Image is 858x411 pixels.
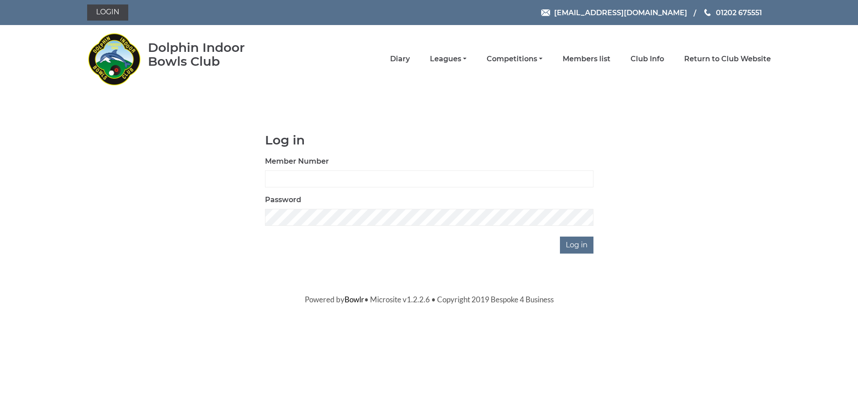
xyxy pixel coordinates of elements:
[684,54,771,64] a: Return to Club Website
[265,156,329,167] label: Member Number
[703,7,762,18] a: Phone us 01202 675551
[716,8,762,17] span: 01202 675551
[704,9,711,16] img: Phone us
[148,41,273,68] div: Dolphin Indoor Bowls Club
[554,8,687,17] span: [EMAIL_ADDRESS][DOMAIN_NAME]
[265,195,301,205] label: Password
[305,295,554,304] span: Powered by • Microsite v1.2.2.6 • Copyright 2019 Bespoke 4 Business
[560,237,593,254] input: Log in
[87,28,141,90] img: Dolphin Indoor Bowls Club
[345,295,364,304] a: Bowlr
[563,54,610,64] a: Members list
[487,54,543,64] a: Competitions
[390,54,410,64] a: Diary
[541,9,550,16] img: Email
[87,4,128,21] a: Login
[265,133,593,147] h1: Log in
[541,7,687,18] a: Email [EMAIL_ADDRESS][DOMAIN_NAME]
[631,54,664,64] a: Club Info
[430,54,467,64] a: Leagues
